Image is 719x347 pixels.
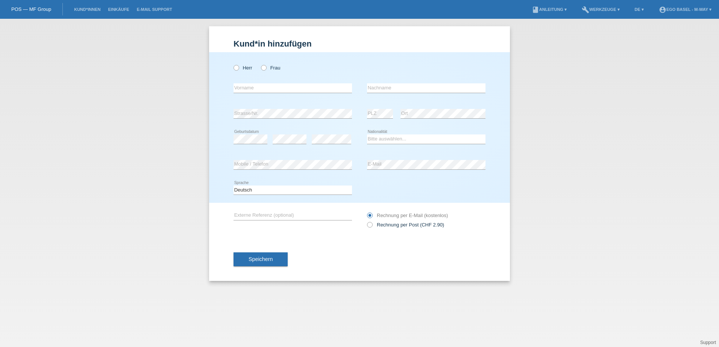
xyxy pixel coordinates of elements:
a: POS — MF Group [11,6,51,12]
label: Rechnung per E-Mail (kostenlos) [367,213,448,218]
a: E-Mail Support [133,7,176,12]
i: build [582,6,589,14]
label: Rechnung per Post (CHF 2.90) [367,222,444,228]
input: Frau [261,65,266,70]
span: Speichern [249,256,273,262]
a: Einkäufe [104,7,133,12]
h1: Kund*in hinzufügen [234,39,485,48]
input: Herr [234,65,238,70]
a: DE ▾ [631,7,648,12]
input: Rechnung per E-Mail (kostenlos) [367,213,372,222]
button: Speichern [234,252,288,267]
a: Support [700,340,716,345]
a: account_circleEGO Basel - m-way ▾ [655,7,715,12]
label: Herr [234,65,252,71]
i: account_circle [659,6,666,14]
a: bookAnleitung ▾ [528,7,570,12]
i: book [532,6,539,14]
input: Rechnung per Post (CHF 2.90) [367,222,372,231]
a: buildWerkzeuge ▾ [578,7,623,12]
label: Frau [261,65,280,71]
a: Kund*innen [70,7,104,12]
